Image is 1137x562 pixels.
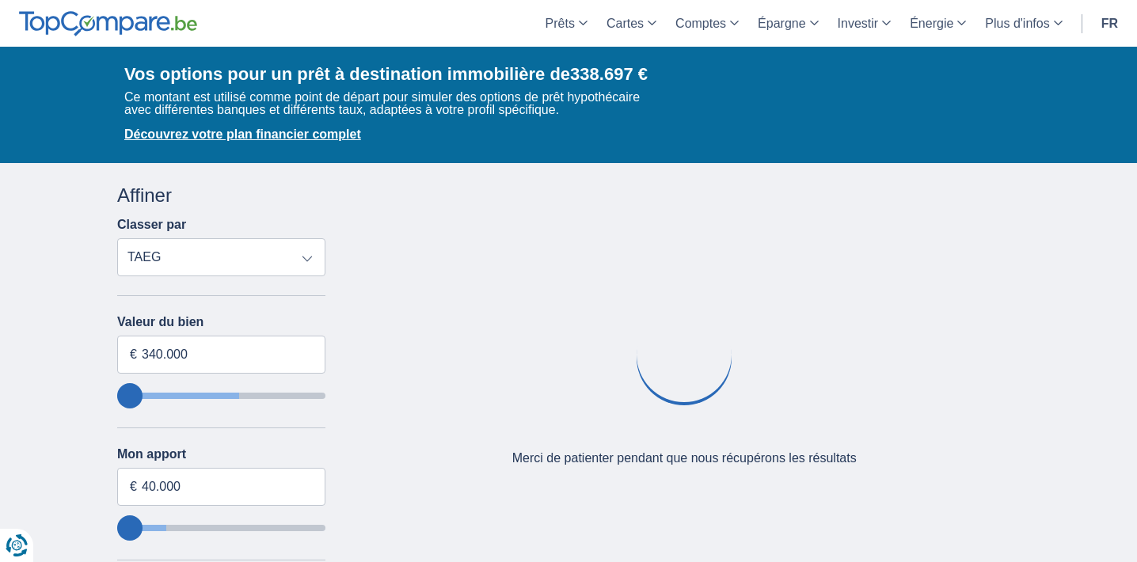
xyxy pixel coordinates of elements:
[117,447,325,461] label: Mon apport
[570,64,648,84] span: 338.697 €
[117,182,325,209] div: Affiner
[130,346,137,364] span: €
[124,126,361,144] button: Découvrez votre plan financier complet
[124,66,657,83] h1: Vos options pour un prêt à destination immobilière de
[117,218,186,232] label: Classer par
[117,393,325,399] input: propertyValue
[117,525,325,531] input: ownFunds
[512,450,857,468] div: Merci de patienter pendant que nous récupérons les résultats
[130,478,137,496] span: €
[19,11,197,36] img: TopCompare
[124,91,657,116] p: Ce montant est utilisé comme point de départ pour simuler des options de prêt hypothécaire avec d...
[117,315,325,329] label: Valeur du bien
